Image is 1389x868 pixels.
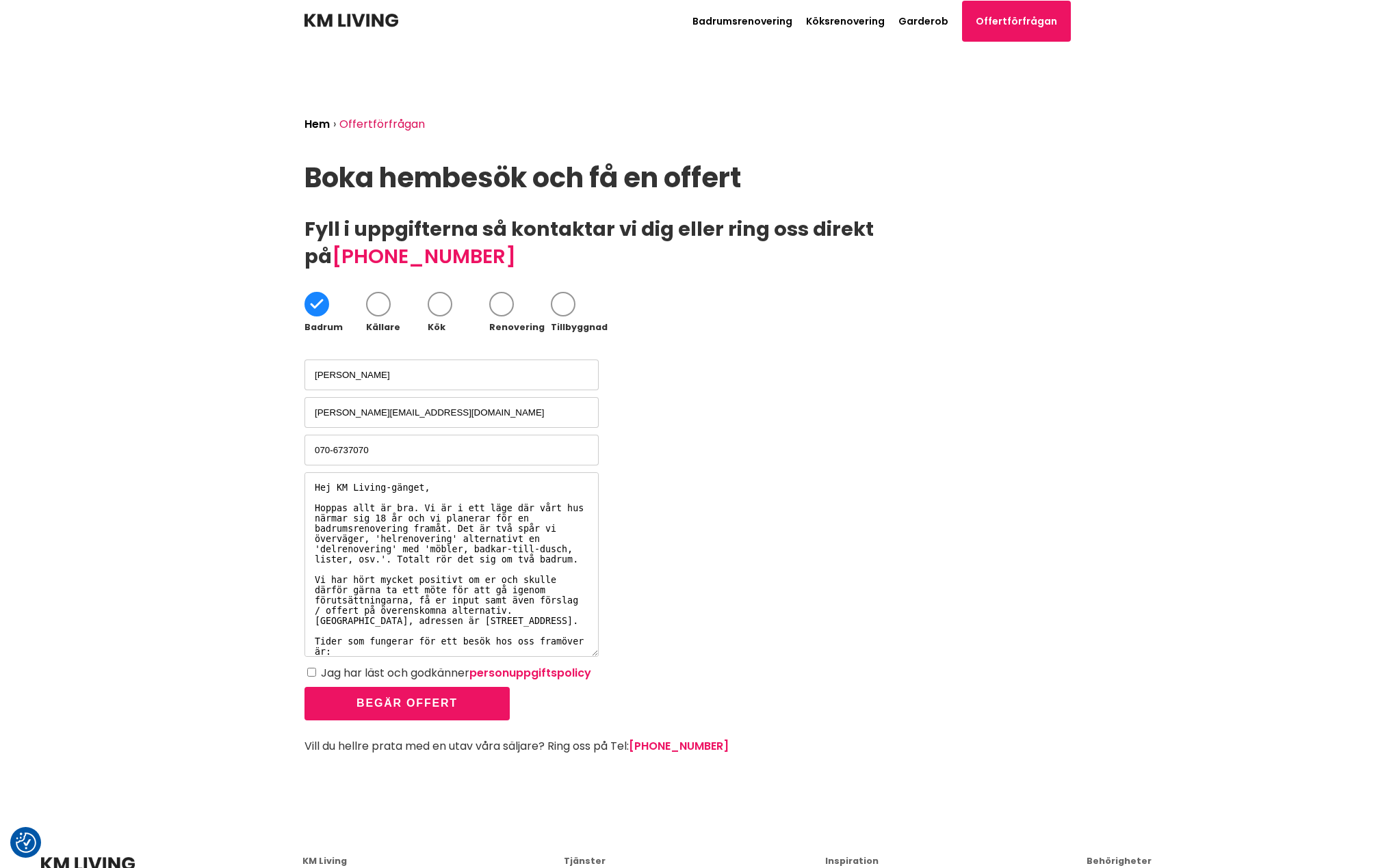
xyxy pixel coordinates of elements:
[366,323,428,332] div: Källare
[339,119,428,130] li: Offertförfrågan
[302,857,564,866] div: KM Living
[304,323,366,332] div: Badrum
[428,323,489,332] div: Kök
[469,665,591,681] a: personuppgiftspolicy
[16,832,36,853] img: Revisit consent button
[629,738,729,754] a: [PHONE_NUMBER]
[321,665,591,681] label: Jag har läst och godkänner
[304,687,510,720] button: Begär offert
[304,435,599,465] input: Telefon
[304,116,330,132] a: Hem
[692,14,792,28] a: Badrumsrenovering
[564,857,825,866] div: Tjänster
[1087,857,1348,866] div: Behörigheter
[304,397,599,428] input: E-post
[332,243,516,270] a: [PHONE_NUMBER]
[898,14,948,28] a: Garderob
[962,1,1071,42] a: Offertförfrågan
[304,741,1085,752] div: Vill du hellre prata med en utav våra säljare? Ring oss på Tel:
[304,215,1085,270] h2: Fyll i uppgifterna så kontaktar vi dig eller ring oss direkt på
[825,857,1087,866] div: Inspiration
[304,360,599,390] input: Namn
[333,119,339,130] li: ›
[304,14,398,27] img: KM Living
[551,323,612,332] div: Tillbyggnad
[806,14,885,28] a: Köksrenovering
[16,832,36,853] button: Samtyckesinställningar
[304,163,1085,193] h1: Boka hembesök och få en offert
[489,323,551,332] div: Renovering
